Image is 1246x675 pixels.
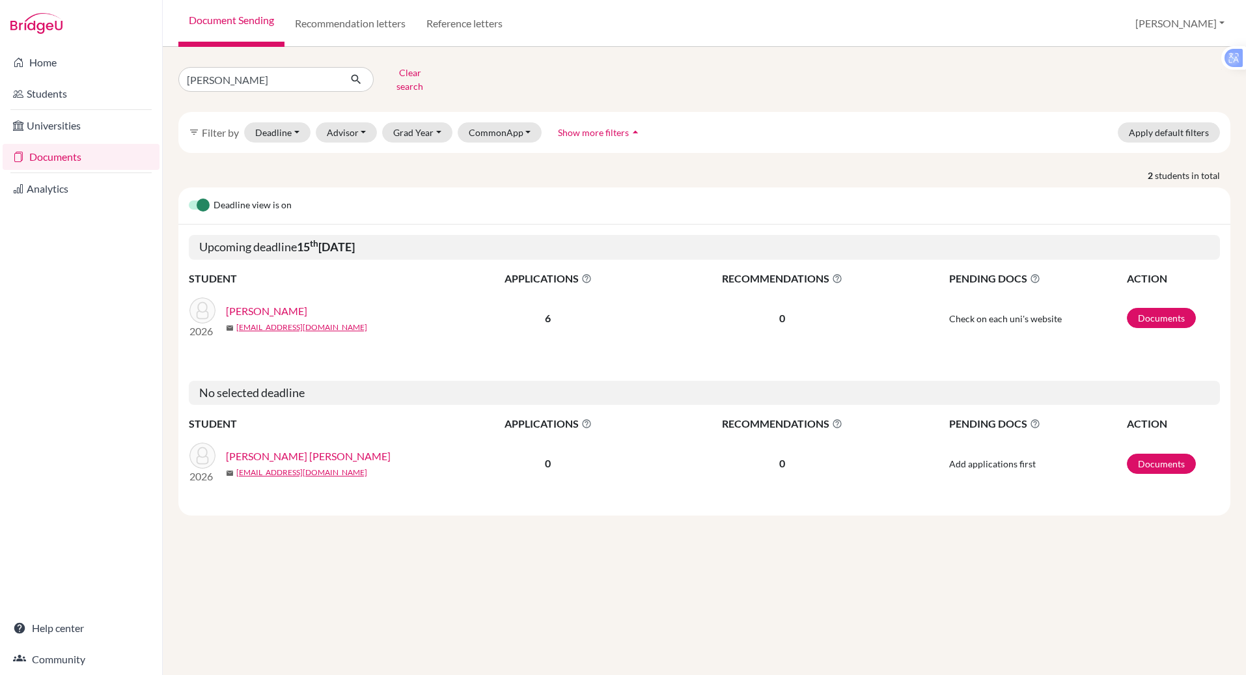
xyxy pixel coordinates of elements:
[1129,11,1230,36] button: [PERSON_NAME]
[214,198,292,214] span: Deadline view is on
[189,469,215,484] p: 2026
[1126,415,1220,432] th: ACTION
[647,271,917,286] span: RECOMMENDATIONS
[545,312,551,324] b: 6
[647,416,917,432] span: RECOMMENDATIONS
[189,381,1220,406] h5: No selected deadline
[647,310,917,326] p: 0
[949,458,1036,469] span: Add applications first
[178,67,340,92] input: Find student by name...
[949,271,1126,286] span: PENDING DOCS
[374,62,446,96] button: Clear search
[310,238,318,249] sup: th
[458,122,542,143] button: CommonApp
[545,457,551,469] b: 0
[949,313,1062,324] span: Check on each uni's website
[10,13,62,34] img: Bridge-U
[202,126,239,139] span: Filter by
[3,113,159,139] a: Universities
[226,324,234,332] span: mail
[1127,308,1196,328] a: Documents
[189,235,1220,260] h5: Upcoming deadline
[450,271,646,286] span: APPLICATIONS
[226,469,234,477] span: mail
[450,416,646,432] span: APPLICATIONS
[547,122,653,143] button: Show more filtersarrow_drop_up
[236,467,367,478] a: [EMAIL_ADDRESS][DOMAIN_NAME]
[316,122,378,143] button: Advisor
[629,126,642,139] i: arrow_drop_up
[189,270,449,287] th: STUDENT
[189,324,215,339] p: 2026
[1155,169,1230,182] span: students in total
[244,122,311,143] button: Deadline
[226,303,307,319] a: [PERSON_NAME]
[3,176,159,202] a: Analytics
[3,81,159,107] a: Students
[189,443,215,469] img: Vo, Huu Nam Anh
[558,127,629,138] span: Show more filters
[647,456,917,471] p: 0
[3,646,159,672] a: Community
[226,448,391,464] a: [PERSON_NAME] [PERSON_NAME]
[1127,454,1196,474] a: Documents
[189,297,215,324] img: Phung, Nam-Anh Hoang
[297,240,355,254] b: 15 [DATE]
[1126,270,1220,287] th: ACTION
[236,322,367,333] a: [EMAIL_ADDRESS][DOMAIN_NAME]
[949,416,1126,432] span: PENDING DOCS
[189,127,199,137] i: filter_list
[3,615,159,641] a: Help center
[1148,169,1155,182] strong: 2
[189,415,449,432] th: STUDENT
[1118,122,1220,143] button: Apply default filters
[3,144,159,170] a: Documents
[3,49,159,76] a: Home
[382,122,452,143] button: Grad Year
